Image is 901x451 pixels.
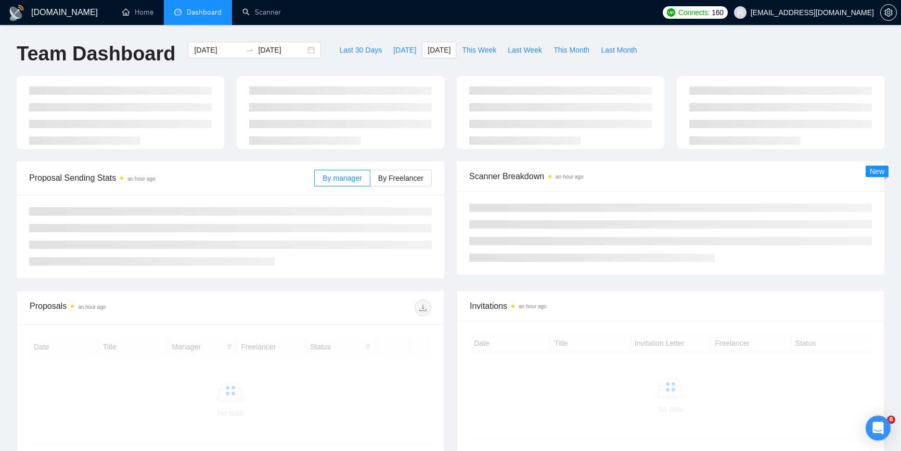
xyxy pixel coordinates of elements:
[30,299,230,316] div: Proposals
[667,8,675,17] img: upwork-logo.png
[870,167,884,176] span: New
[519,304,546,309] time: an hour ago
[502,42,548,58] button: Last Week
[174,8,182,16] span: dashboard
[246,46,254,54] span: to
[866,416,891,441] div: Open Intercom Messenger
[122,8,153,17] a: homeHome
[187,8,222,17] span: Dashboard
[258,44,305,56] input: End date
[194,44,241,56] input: Start date
[78,304,106,310] time: an hour ago
[378,174,423,182] span: By Freelancer
[17,42,175,66] h1: Team Dashboard
[595,42,642,58] button: Last Month
[508,44,542,56] span: Last Week
[712,7,723,18] span: 160
[880,8,897,17] a: setting
[388,42,422,58] button: [DATE]
[548,42,595,58] button: This Month
[333,42,388,58] button: Last 30 Days
[339,44,382,56] span: Last 30 Days
[323,174,362,182] span: By manager
[554,44,589,56] span: This Month
[887,416,895,424] span: 8
[242,8,281,17] a: searchScanner
[678,7,710,18] span: Connects:
[737,9,744,16] span: user
[556,174,583,180] time: an hour ago
[393,44,416,56] span: [DATE]
[246,46,254,54] span: swap-right
[880,4,897,21] button: setting
[428,44,450,56] span: [DATE]
[470,299,871,312] span: Invitations
[8,5,25,21] img: logo
[462,44,496,56] span: This Week
[456,42,502,58] button: This Week
[29,171,314,184] span: Proposal Sending Stats
[127,176,155,182] time: an hour ago
[601,44,637,56] span: Last Month
[469,170,872,183] span: Scanner Breakdown
[422,42,456,58] button: [DATE]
